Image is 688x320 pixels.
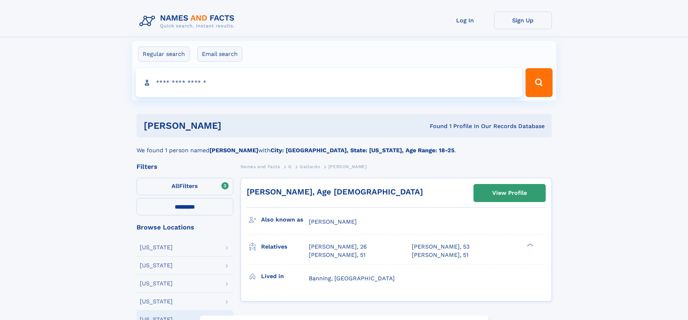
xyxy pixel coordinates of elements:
[247,187,423,196] a: [PERSON_NAME], Age [DEMOGRAPHIC_DATA]
[309,275,395,282] span: Banning, [GEOGRAPHIC_DATA]
[436,12,494,29] a: Log In
[474,184,545,202] a: View Profile
[137,12,241,31] img: Logo Names and Facts
[140,281,173,286] div: [US_STATE]
[309,243,367,251] a: [PERSON_NAME], 26
[271,147,454,154] b: City: [GEOGRAPHIC_DATA], State: [US_STATE], Age Range: 18-25
[300,162,320,171] a: Gallardo
[412,251,468,259] a: [PERSON_NAME], 51
[144,121,326,130] h1: [PERSON_NAME]
[525,243,534,247] div: ❯
[325,122,545,130] div: Found 1 Profile In Our Records Database
[140,245,173,250] div: [US_STATE]
[288,164,292,169] span: G
[140,299,173,304] div: [US_STATE]
[300,164,320,169] span: Gallardo
[137,137,552,155] div: We found 1 person named with .
[494,12,552,29] a: Sign Up
[261,214,309,226] h3: Also known as
[137,224,233,231] div: Browse Locations
[136,68,523,97] input: search input
[138,47,190,62] label: Regular search
[492,185,527,201] div: View Profile
[137,163,233,170] div: Filters
[140,263,173,268] div: [US_STATE]
[288,162,292,171] a: G
[309,251,365,259] a: [PERSON_NAME], 51
[261,270,309,282] h3: Lived in
[328,164,367,169] span: [PERSON_NAME]
[172,183,179,189] span: All
[412,243,470,251] a: [PERSON_NAME], 53
[525,68,552,97] button: Search Button
[137,178,233,195] label: Filters
[261,241,309,253] h3: Relatives
[197,47,242,62] label: Email search
[241,162,280,171] a: Names and Facts
[209,147,258,154] b: [PERSON_NAME]
[309,218,357,225] span: [PERSON_NAME]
